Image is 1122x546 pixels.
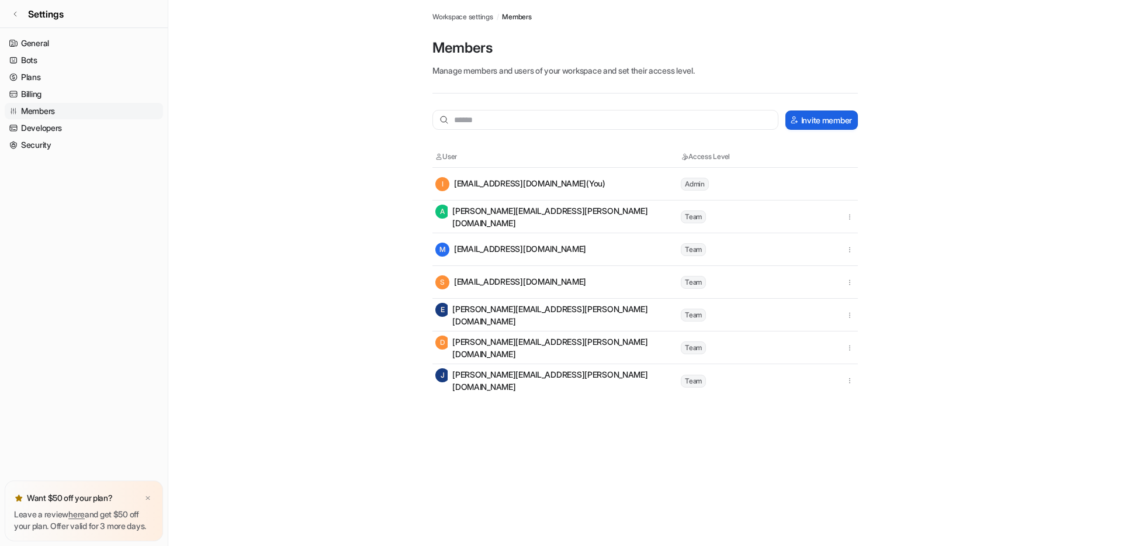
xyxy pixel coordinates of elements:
a: Security [5,137,163,153]
span: Team [681,375,706,388]
div: [PERSON_NAME][EMAIL_ADDRESS][PERSON_NAME][DOMAIN_NAME] [435,368,680,393]
img: Access Level [681,153,688,160]
p: Manage members and users of your workspace and set their access level. [432,64,858,77]
span: / [497,12,499,22]
span: Settings [28,7,64,21]
a: here [68,509,85,519]
img: x [144,495,151,502]
span: E [435,303,449,317]
button: Invite member [785,110,858,130]
span: Admin [681,178,709,191]
div: [EMAIL_ADDRESS][DOMAIN_NAME] [435,275,586,289]
div: [PERSON_NAME][EMAIL_ADDRESS][PERSON_NAME][DOMAIN_NAME] [435,336,680,360]
a: Developers [5,120,163,136]
img: star [14,493,23,503]
a: Workspace settings [432,12,493,22]
p: Want $50 off your plan? [27,492,113,504]
a: Members [5,103,163,119]
span: Team [681,341,706,354]
a: Billing [5,86,163,102]
span: Team [681,276,706,289]
span: Team [681,243,706,256]
th: User [435,151,680,163]
span: D [435,336,449,350]
a: Plans [5,69,163,85]
p: Members [432,39,858,57]
a: General [5,35,163,51]
a: Members [502,12,531,22]
div: [PERSON_NAME][EMAIL_ADDRESS][PERSON_NAME][DOMAIN_NAME] [435,303,680,327]
div: [EMAIL_ADDRESS][DOMAIN_NAME] (You) [435,177,605,191]
span: M [435,243,449,257]
p: Leave a review and get $50 off your plan. Offer valid for 3 more days. [14,509,154,532]
div: [EMAIL_ADDRESS][DOMAIN_NAME] [435,243,586,257]
span: J [435,368,449,382]
div: [PERSON_NAME][EMAIL_ADDRESS][PERSON_NAME][DOMAIN_NAME] [435,205,680,229]
span: Team [681,309,706,322]
span: I [435,177,449,191]
th: Access Level [680,151,785,163]
span: Team [681,210,706,223]
span: A [435,205,449,219]
img: User [435,153,442,160]
span: S [435,275,449,289]
a: Bots [5,52,163,68]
